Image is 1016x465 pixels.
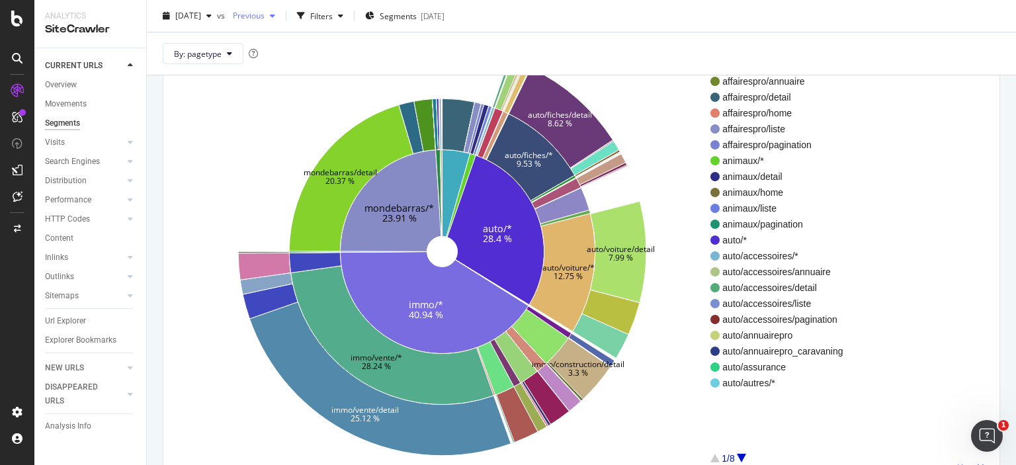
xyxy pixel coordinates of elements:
[722,170,843,183] span: animaux/detail
[45,333,137,347] a: Explorer Bookmarks
[45,193,124,207] a: Performance
[351,352,402,363] text: immo/vente/*
[517,158,542,169] text: 9.53 %
[722,154,843,167] span: animaux/*
[421,10,444,21] div: [DATE]
[45,11,136,22] div: Analytics
[382,212,417,224] text: 23.91 %
[292,5,349,26] button: Filters
[45,419,91,433] div: Analysis Info
[45,78,137,92] a: Overview
[722,233,843,247] span: auto/*
[45,97,87,111] div: Movements
[380,10,417,21] span: Segments
[45,136,124,149] a: Visits
[45,193,91,207] div: Performance
[722,202,843,215] span: animaux/liste
[722,345,843,358] span: auto/annuairepro_caravaning
[45,232,137,245] a: Content
[587,243,655,255] text: auto/voiture/detail
[998,420,1009,431] span: 1
[722,313,843,326] span: auto/accessoires/pagination
[45,232,73,245] div: Content
[45,155,124,169] a: Search Engines
[228,10,265,21] span: Previous
[45,314,137,328] a: Url Explorer
[528,108,592,120] text: auto/fiches/detail
[409,298,443,311] text: immo/*
[722,281,843,294] span: auto/accessoires/detail
[45,419,137,433] a: Analysis Info
[542,262,595,273] text: auto/voiture/*
[722,138,843,151] span: affairespro/pagination
[722,186,843,199] span: animaux/home
[548,118,572,129] text: 8.62 %
[45,251,68,265] div: Inlinks
[228,5,280,26] button: Previous
[174,48,222,59] span: By: pagetype
[304,167,377,178] text: mondebarras/detail
[483,222,512,234] text: auto/*
[45,251,124,265] a: Inlinks
[157,5,217,26] button: [DATE]
[45,270,124,284] a: Outlinks
[45,380,112,408] div: DISAPPEARED URLS
[163,43,243,64] button: By: pagetype
[331,404,399,415] text: immo/vente/detail
[45,380,124,408] a: DISAPPEARED URLS
[45,174,124,188] a: Distribution
[362,360,391,372] text: 28.24 %
[45,361,84,375] div: NEW URLS
[45,289,124,303] a: Sitemaps
[45,361,124,375] a: NEW URLS
[45,97,137,111] a: Movements
[483,232,512,245] text: 28.4 %
[45,116,80,130] div: Segments
[365,201,435,214] text: mondebarras/*
[554,271,583,282] text: 12.75 %
[722,297,843,310] span: auto/accessoires/liste
[325,175,355,187] text: 20.37 %
[722,106,843,120] span: affairespro/home
[568,367,588,378] text: 3.3 %
[409,308,443,321] text: 40.94 %
[45,136,65,149] div: Visits
[722,75,843,88] span: affairespro/annuaire
[609,252,633,263] text: 7.99 %
[971,420,1003,452] iframe: Intercom live chat
[45,155,100,169] div: Search Engines
[722,249,843,263] span: auto/accessoires/*
[45,212,90,226] div: HTTP Codes
[722,122,843,136] span: affairespro/liste
[722,91,843,104] span: affairespro/detail
[722,360,843,374] span: auto/assurance
[217,10,228,21] span: vs
[45,333,116,347] div: Explorer Bookmarks
[45,22,136,37] div: SiteCrawler
[45,174,87,188] div: Distribution
[360,5,450,26] button: Segments[DATE]
[722,265,843,278] span: auto/accessoires/annuaire
[45,78,77,92] div: Overview
[45,289,79,303] div: Sitemaps
[45,212,124,226] a: HTTP Codes
[722,329,843,342] span: auto/annuairepro
[722,376,843,390] span: auto/autres/*
[45,116,137,130] a: Segments
[722,452,734,465] div: 1/8
[45,270,74,284] div: Outlinks
[505,149,554,161] text: auto/fiches/*
[45,314,86,328] div: Url Explorer
[310,10,333,21] div: Filters
[532,359,624,370] text: immo/construction/detail
[45,59,103,73] div: CURRENT URLS
[722,218,843,231] span: animaux/pagination
[175,10,201,21] span: 2025 Aug. 7th
[351,413,380,424] text: 25.12 %
[45,59,124,73] a: CURRENT URLS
